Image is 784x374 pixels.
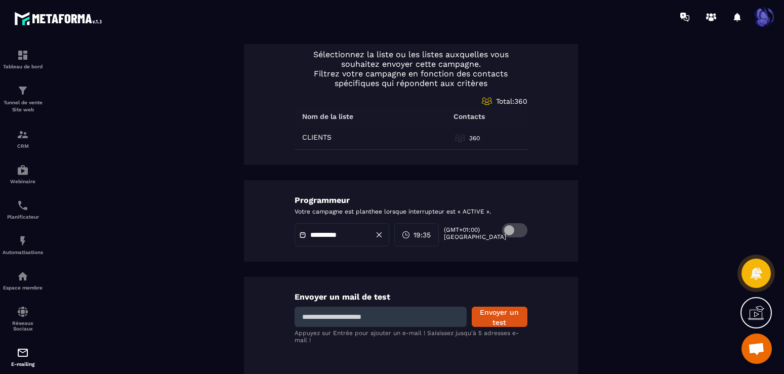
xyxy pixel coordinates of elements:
[3,227,43,263] a: automationsautomationsAutomatisations
[3,121,43,156] a: formationformationCRM
[444,226,487,240] p: (GMT+01:00) [GEOGRAPHIC_DATA]
[17,306,29,318] img: social-network
[17,235,29,247] img: automations
[295,195,527,205] p: Programmeur
[17,49,29,61] img: formation
[3,143,43,149] p: CRM
[3,64,43,69] p: Tableau de bord
[3,285,43,290] p: Espace membre
[496,97,527,105] span: Total: 360
[414,230,431,240] span: 19:35
[295,329,527,344] p: Appuyez sur Entrée pour ajouter un e-mail ! Saisissez jusqu'à 5 adresses e-mail !
[3,250,43,255] p: Automatisations
[3,99,43,113] p: Tunnel de vente Site web
[453,112,485,120] p: Contacts
[295,50,527,69] p: Sélectionnez la liste ou les listes auxquelles vous souhaitez envoyer cette campagne.
[3,361,43,367] p: E-mailing
[3,192,43,227] a: schedulerschedulerPlanificateur
[3,41,43,77] a: formationformationTableau de bord
[469,134,480,142] p: 360
[3,77,43,121] a: formationformationTunnel de vente Site web
[3,298,43,339] a: social-networksocial-networkRéseaux Sociaux
[295,207,527,216] p: Votre campagne est planthee lorsque interrupteur est « ACTIVE ».
[472,307,527,327] button: Envoyer un test
[302,112,353,120] p: Nom de la liste
[3,179,43,184] p: Webinaire
[741,334,772,364] div: Open chat
[17,199,29,212] img: scheduler
[3,156,43,192] a: automationsautomationsWebinaire
[17,164,29,176] img: automations
[14,9,105,28] img: logo
[17,85,29,97] img: formation
[17,129,29,141] img: formation
[3,214,43,220] p: Planificateur
[295,69,527,88] p: Filtrez votre campagne en fonction des contacts spécifiques qui répondent aux critères
[3,320,43,331] p: Réseaux Sociaux
[295,292,527,302] p: Envoyer un mail de test
[3,263,43,298] a: automationsautomationsEspace membre
[302,133,332,141] p: CLIENTS
[17,270,29,282] img: automations
[17,347,29,359] img: email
